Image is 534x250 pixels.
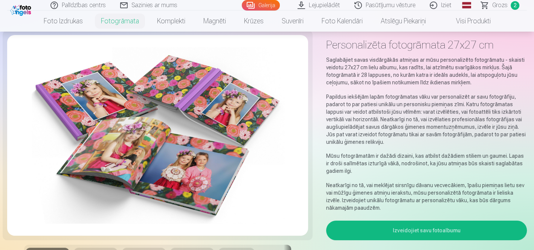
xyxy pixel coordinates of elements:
[435,11,500,32] a: Visi produkti
[148,11,194,32] a: Komplekti
[326,221,527,240] button: Izveidojiet savu fotoalbumu
[273,11,313,32] a: Suvenīri
[326,152,527,175] p: Mūsu fotogrāmatām ir dažādi dizaini, kas atbilst dažādiem stiliem un gaumei. Lapas ir droši salīm...
[326,38,527,52] h1: Personalizēta fotogrāmata 27x27 cm
[35,11,92,32] a: Foto izdrukas
[511,1,519,10] span: 2
[235,11,273,32] a: Krūzes
[92,11,148,32] a: Fotogrāmata
[10,3,33,16] img: /fa1
[372,11,435,32] a: Atslēgu piekariņi
[194,11,235,32] a: Magnēti
[326,93,527,146] p: Papildus iekšējām lapām fotogrāmatas vāku var personalizēt ar savu fotogrāfiju, padarot to par pa...
[492,1,508,10] span: Grozs
[326,181,527,212] p: Neatkarīgi no tā, vai meklējat sirsnīgu dāvanu vecvecākiem, īpašu piemiņas lietu sev vai mūžīgu ģ...
[326,56,527,86] p: Saglabājiet savas visdārgākās atmiņas ar mūsu personalizēto fotogrāmatu - skaisti veidotu 27x27 c...
[313,11,372,32] a: Foto kalendāri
